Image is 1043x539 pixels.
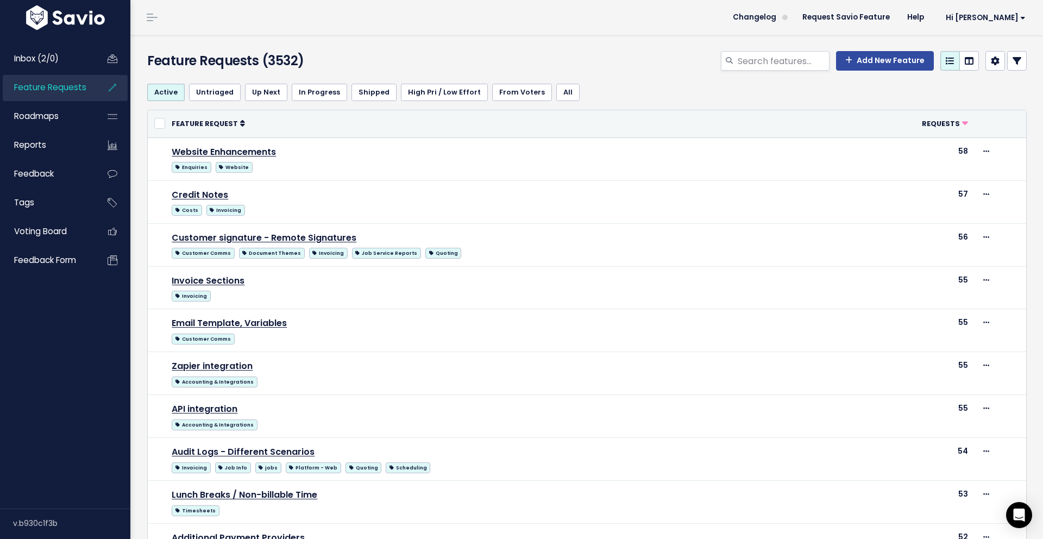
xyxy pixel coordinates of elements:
[286,462,341,473] span: Platform - Web
[3,46,90,71] a: Inbox (2/0)
[172,331,234,345] a: Customer Comms
[147,51,430,71] h4: Feature Requests (3532)
[922,118,968,129] a: Requests
[206,205,245,216] span: Invoicing
[255,462,281,473] span: jobs
[3,161,90,186] a: Feedback
[189,84,241,101] a: Untriaged
[172,462,210,473] span: Invoicing
[172,403,237,415] a: API integration
[386,460,430,474] a: Scheduling
[425,246,461,259] a: Quoting
[556,84,580,101] a: All
[172,205,202,216] span: Costs
[23,5,108,30] img: logo-white.9d6f32f41409.svg
[899,9,933,26] a: Help
[844,352,975,395] td: 55
[172,446,315,458] a: Audit Logs - Different Scenarios
[172,419,257,430] span: Accounting & Integrations
[147,84,185,101] a: Active
[172,503,219,517] a: Timesheets
[172,291,210,302] span: Invoicing
[239,246,305,259] a: Document Themes
[172,377,257,387] span: Accounting & Integrations
[309,248,348,259] span: Invoicing
[844,438,975,481] td: 54
[946,14,1026,22] span: Hi [PERSON_NAME]
[3,75,90,100] a: Feature Requests
[3,248,90,273] a: Feedback form
[172,160,211,173] a: Enquiries
[14,168,54,179] span: Feedback
[216,162,253,173] span: Website
[844,180,975,223] td: 57
[255,460,281,474] a: jobs
[206,203,245,216] a: Invoicing
[172,146,276,158] a: Website Enhancements
[172,189,228,201] a: Credit Notes
[351,84,397,101] a: Shipped
[309,246,348,259] a: Invoicing
[172,505,219,516] span: Timesheets
[14,225,67,237] span: Voting Board
[844,481,975,524] td: 53
[3,133,90,158] a: Reports
[172,203,202,216] a: Costs
[14,139,46,151] span: Reports
[14,82,86,93] span: Feature Requests
[172,246,234,259] a: Customer Comms
[386,462,430,473] span: Scheduling
[345,462,381,473] span: Quoting
[172,417,257,431] a: Accounting & Integrations
[401,84,488,101] a: High Pri / Low Effort
[3,190,90,215] a: Tags
[292,84,347,101] a: In Progress
[172,317,287,329] a: Email Template, Variables
[836,51,934,71] a: Add New Feature
[425,248,461,259] span: Quoting
[922,119,960,128] span: Requests
[14,110,59,122] span: Roadmaps
[492,84,552,101] a: From Voters
[172,119,238,128] span: Feature Request
[733,14,776,21] span: Changelog
[352,246,421,259] a: Job Service Reports
[844,266,975,309] td: 55
[215,462,251,473] span: Job Info
[245,84,287,101] a: Up Next
[215,460,251,474] a: Job Info
[172,162,211,173] span: Enquiries
[933,9,1034,26] a: Hi [PERSON_NAME]
[286,460,341,474] a: Platform - Web
[1006,502,1032,528] div: Open Intercom Messenger
[3,219,90,244] a: Voting Board
[3,104,90,129] a: Roadmaps
[172,334,234,344] span: Customer Comms
[737,51,830,71] input: Search features...
[172,488,317,501] a: Lunch Breaks / Non-billable Time
[172,374,257,388] a: Accounting & Integrations
[844,137,975,180] td: 58
[172,274,244,287] a: Invoice Sections
[172,460,210,474] a: Invoicing
[172,231,356,244] a: Customer signature - Remote Signatures
[794,9,899,26] a: Request Savio Feature
[147,84,1027,101] ul: Filter feature requests
[172,360,253,372] a: Zapier integration
[13,509,130,537] div: v.b930c1f3b
[352,248,421,259] span: Job Service Reports
[14,254,76,266] span: Feedback form
[345,460,381,474] a: Quoting
[172,118,245,129] a: Feature Request
[172,248,234,259] span: Customer Comms
[172,289,210,302] a: Invoicing
[239,248,305,259] span: Document Themes
[844,309,975,352] td: 55
[844,395,975,438] td: 55
[14,197,34,208] span: Tags
[216,160,253,173] a: Website
[14,53,59,64] span: Inbox (2/0)
[844,223,975,266] td: 56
